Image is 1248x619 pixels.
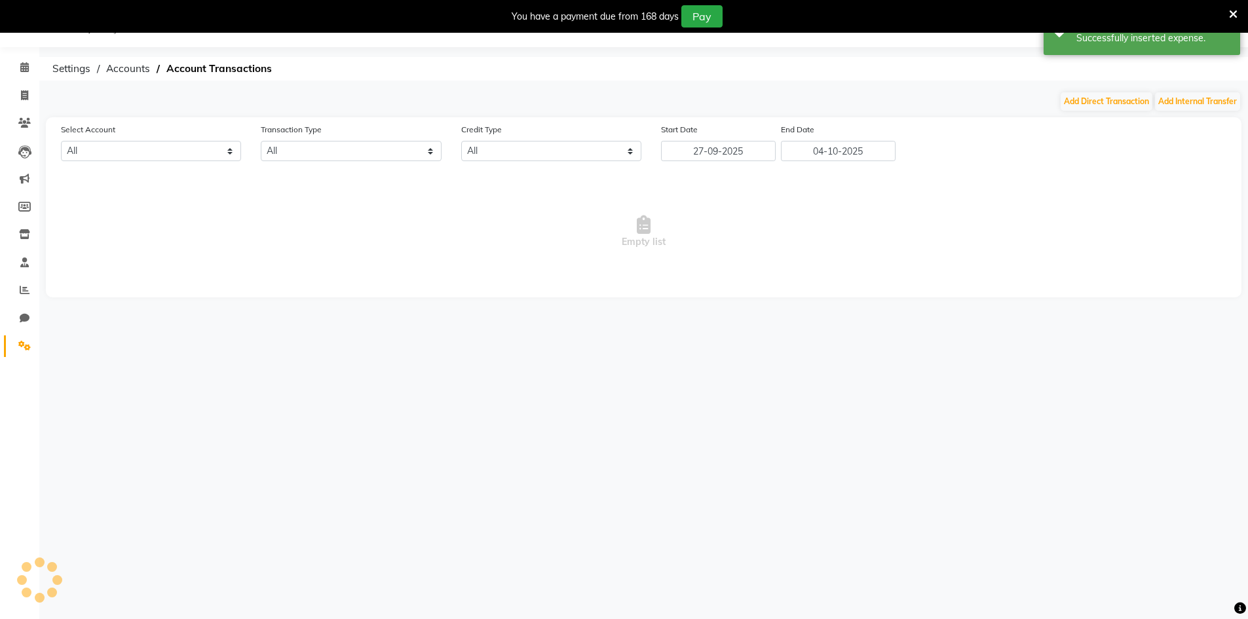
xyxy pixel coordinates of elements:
[1061,92,1152,111] button: Add Direct Transaction
[781,124,814,136] label: End Date
[661,124,698,136] label: Start Date
[160,57,278,81] span: Account Transactions
[100,57,157,81] span: Accounts
[681,5,723,28] button: Pay
[781,141,896,161] input: End Date
[1155,92,1240,111] button: Add Internal Transfer
[261,124,322,136] label: Transaction Type
[46,166,1241,297] span: Empty list
[512,10,679,24] div: You have a payment due from 168 days
[1076,31,1230,45] div: Successfully inserted expense.
[661,141,776,161] input: Start Date
[61,124,115,136] label: Select Account
[461,124,502,136] label: Credit Type
[46,57,97,81] span: Settings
